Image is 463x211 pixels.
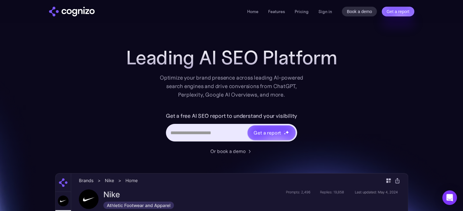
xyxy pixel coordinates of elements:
[166,111,297,121] label: Get a free AI SEO report to understand your visibility
[247,125,296,141] a: Get a reportstarstarstar
[247,9,258,14] a: Home
[254,129,281,136] div: Get a report
[318,8,332,15] a: Sign in
[126,47,337,69] h1: Leading AI SEO Platform
[166,111,297,145] form: Hero URL Input Form
[382,7,414,16] a: Get a report
[210,148,253,155] a: Or book a demo
[49,7,95,16] a: home
[49,7,95,16] img: cognizo logo
[342,7,377,16] a: Book a demo
[285,130,289,134] img: star
[268,9,285,14] a: Features
[295,9,309,14] a: Pricing
[157,73,307,99] div: Optimize your brand presence across leading AI-powered search engines and drive conversions from ...
[442,190,457,205] div: Open Intercom Messenger
[210,148,246,155] div: Or book a demo
[284,133,286,135] img: star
